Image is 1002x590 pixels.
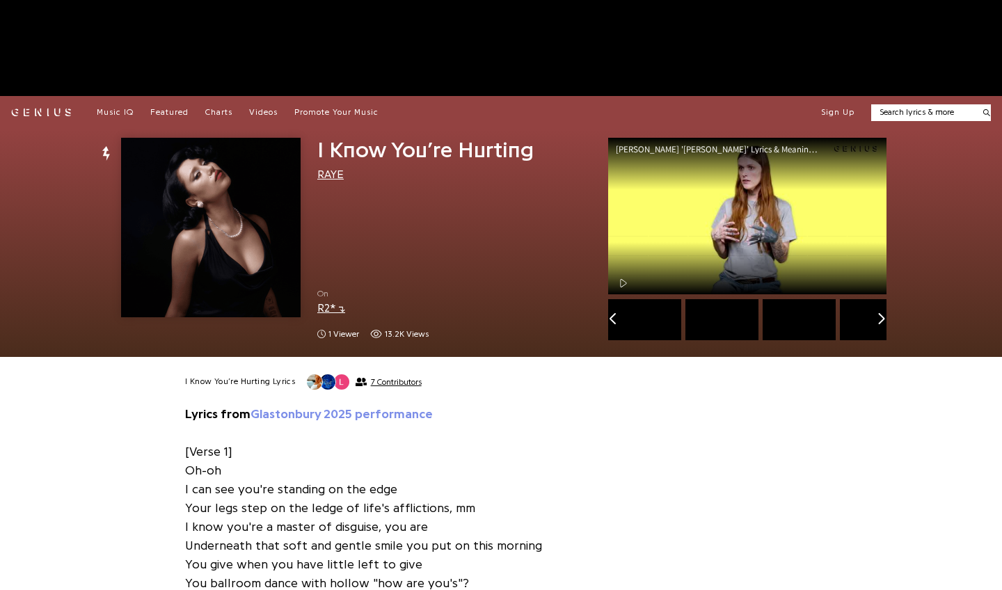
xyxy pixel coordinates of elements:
[249,107,278,118] a: Videos
[249,108,278,116] span: Videos
[150,108,189,116] span: Featured
[185,376,295,388] h2: I Know You’re Hurting Lyrics
[294,107,379,118] a: Promote Your Music
[250,408,433,420] a: Glastonbury 2025 performance
[150,107,189,118] a: Featured
[317,169,344,180] a: RAYE
[97,107,134,118] a: Music IQ
[185,408,433,420] b: Lyrics from
[294,108,379,116] span: Promote Your Music
[317,328,359,340] span: 1 viewer
[205,107,232,118] a: Charts
[317,139,534,161] span: I Know You’re Hurting
[821,107,854,118] button: Sign Up
[306,374,421,390] button: 7 Contributors
[616,145,832,154] div: [PERSON_NAME] '[PERSON_NAME]' Lyrics & Meaning | Genius Verified
[385,328,429,340] span: 13.2K views
[97,108,134,116] span: Music IQ
[871,106,975,118] input: Search lyrics & more
[328,328,359,340] span: 1 viewer
[205,108,232,116] span: Charts
[370,328,429,340] span: 13,218 views
[317,288,586,300] span: On
[121,138,301,317] img: Cover art for I Know You’re Hurting by RAYE
[371,377,422,387] span: 7 Contributors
